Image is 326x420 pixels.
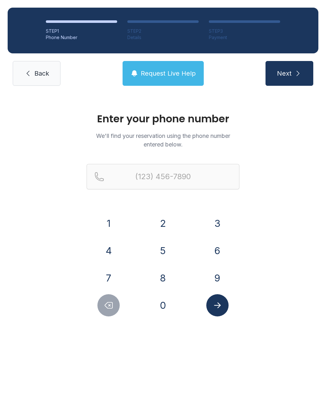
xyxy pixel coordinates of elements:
[152,294,174,316] button: 0
[209,28,280,34] div: STEP 3
[206,212,229,234] button: 3
[34,69,49,78] span: Back
[206,267,229,289] button: 9
[277,69,292,78] span: Next
[127,28,199,34] div: STEP 2
[152,212,174,234] button: 2
[97,240,120,262] button: 4
[152,240,174,262] button: 5
[97,267,120,289] button: 7
[141,69,196,78] span: Request Live Help
[152,267,174,289] button: 8
[87,132,239,149] p: We'll find your reservation using the phone number entered below.
[209,34,280,41] div: Payment
[87,164,239,189] input: Reservation phone number
[97,294,120,316] button: Delete number
[97,212,120,234] button: 1
[87,114,239,124] h1: Enter your phone number
[46,34,117,41] div: Phone Number
[46,28,117,34] div: STEP 1
[127,34,199,41] div: Details
[206,294,229,316] button: Submit lookup form
[206,240,229,262] button: 6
